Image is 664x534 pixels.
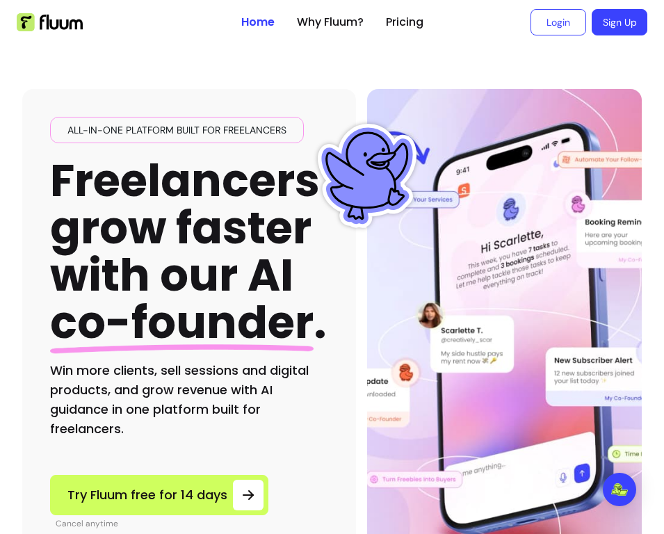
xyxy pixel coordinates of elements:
[56,518,268,529] p: Cancel anytime
[17,13,83,31] img: Fluum Logo
[592,9,647,35] a: Sign Up
[50,291,314,353] span: co-founder
[603,473,636,506] div: Open Intercom Messenger
[315,124,419,228] img: Fluum Duck sticker
[62,123,292,137] span: All-in-one platform built for freelancers
[50,475,268,515] a: Try Fluum free for 14 days
[50,361,328,439] h2: Win more clients, sell sessions and digital products, and grow revenue with AI guidance in one pl...
[297,14,364,31] a: Why Fluum?
[531,9,586,35] a: Login
[67,485,227,505] span: Try Fluum free for 14 days
[50,157,327,347] h1: Freelancers grow faster with our AI .
[241,14,275,31] a: Home
[386,14,423,31] a: Pricing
